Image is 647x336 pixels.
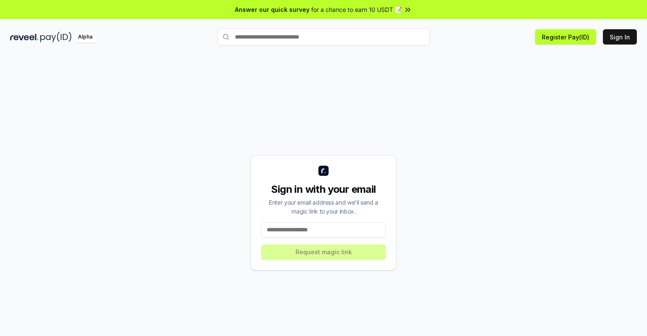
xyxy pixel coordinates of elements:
img: reveel_dark [10,32,39,42]
div: Alpha [73,32,97,42]
div: Sign in with your email [261,183,386,196]
span: for a chance to earn 10 USDT 📝 [311,5,402,14]
img: logo_small [318,166,329,176]
button: Register Pay(ID) [535,29,596,44]
span: Answer our quick survey [235,5,310,14]
img: pay_id [40,32,72,42]
button: Sign In [603,29,637,44]
div: Enter your email address and we’ll send a magic link to your inbox. [261,198,386,216]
